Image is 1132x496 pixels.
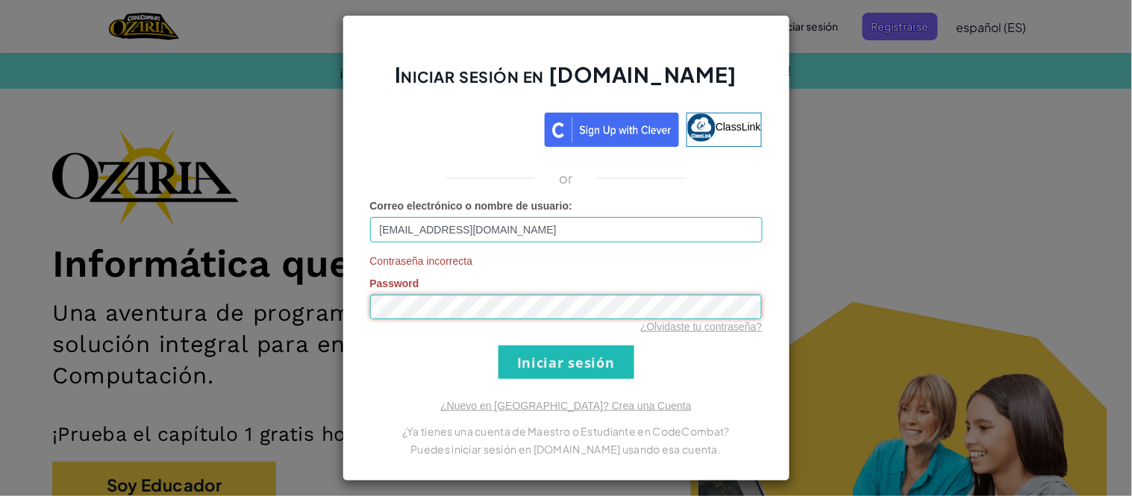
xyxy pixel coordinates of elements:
[370,254,763,269] span: Contraseña incorrecta
[363,111,545,144] iframe: Botón Iniciar sesión con Google
[370,440,763,458] p: Puedes iniciar sesión en [DOMAIN_NAME] usando esa cuenta.
[370,422,763,440] p: ¿Ya tienes una cuenta de Maestro o Estudiante en CodeCombat?
[559,169,573,187] p: or
[440,400,691,412] a: ¿Nuevo en [GEOGRAPHIC_DATA]? Crea una Cuenta
[640,321,762,333] a: ¿Olvidaste tu contraseña?
[498,345,634,379] input: Iniciar sesión
[370,200,569,212] span: Correo electrónico o nombre de usuario
[370,60,763,104] h2: Iniciar sesión en [DOMAIN_NAME]
[687,113,716,142] img: classlink-logo-small.png
[545,113,679,147] img: clever_sso_button@2x.png
[370,198,573,213] label: :
[716,120,761,132] span: ClassLink
[370,277,419,289] span: Password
